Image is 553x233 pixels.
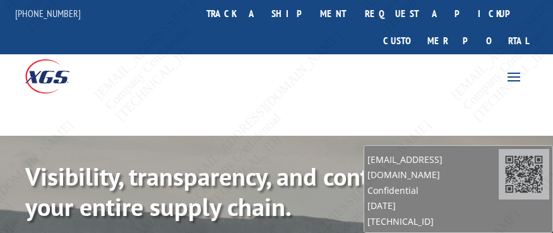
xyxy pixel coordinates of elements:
[15,7,81,20] a: [PHONE_NUMBER]
[25,160,436,223] b: Visibility, transparency, and control for your entire supply chain.
[367,198,499,213] span: [DATE]
[374,27,538,54] a: Customer Portal
[367,214,499,229] span: [TECHNICAL_ID]
[367,152,499,182] span: [EMAIL_ADDRESS][DOMAIN_NAME]
[367,183,499,198] span: Confidential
